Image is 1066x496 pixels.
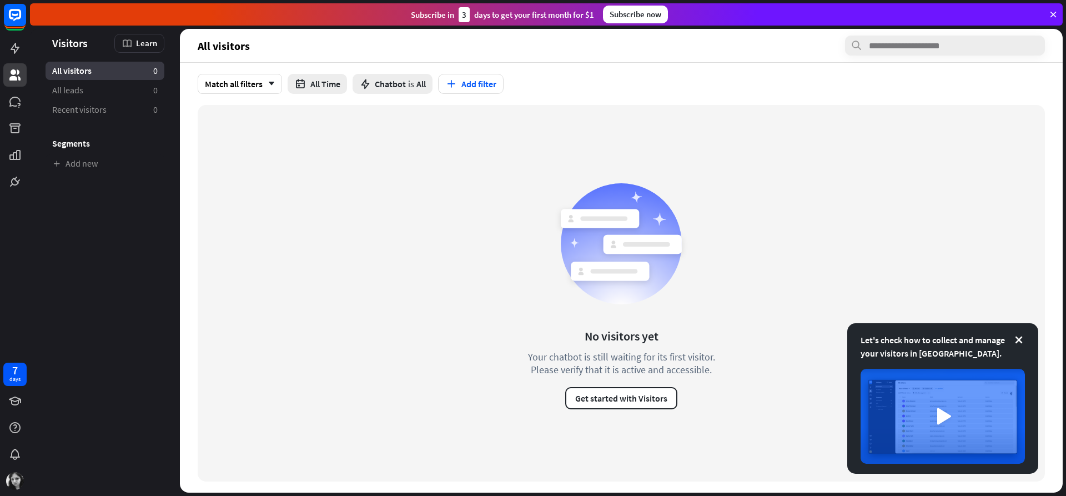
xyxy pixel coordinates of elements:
span: Learn [136,38,157,48]
img: image [861,369,1025,464]
span: Chatbot [375,78,406,89]
a: 7 days [3,363,27,386]
span: All leads [52,84,83,96]
button: Add filter [438,74,504,94]
span: All [416,78,426,89]
div: Let's check how to collect and manage your visitors in [GEOGRAPHIC_DATA]. [861,333,1025,360]
a: All leads 0 [46,81,164,99]
aside: 0 [153,84,158,96]
span: All visitors [52,65,92,77]
div: No visitors yet [585,328,658,344]
a: Recent visitors 0 [46,101,164,119]
div: Match all filters [198,74,282,94]
aside: 0 [153,104,158,116]
span: All visitors [198,39,250,52]
h3: Segments [46,138,164,149]
button: All Time [288,74,347,94]
span: is [408,78,414,89]
div: 7 [12,365,18,375]
div: days [9,375,21,383]
aside: 0 [153,65,158,77]
div: Subscribe now [603,6,668,23]
div: Subscribe in days to get your first month for $1 [411,7,594,22]
button: Get started with Visitors [565,387,677,409]
a: Add new [46,154,164,173]
button: Open LiveChat chat widget [9,4,42,38]
span: Visitors [52,37,88,49]
div: Your chatbot is still waiting for its first visitor. Please verify that it is active and accessible. [507,350,735,376]
i: arrow_down [263,81,275,87]
span: Recent visitors [52,104,107,116]
div: 3 [459,7,470,22]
